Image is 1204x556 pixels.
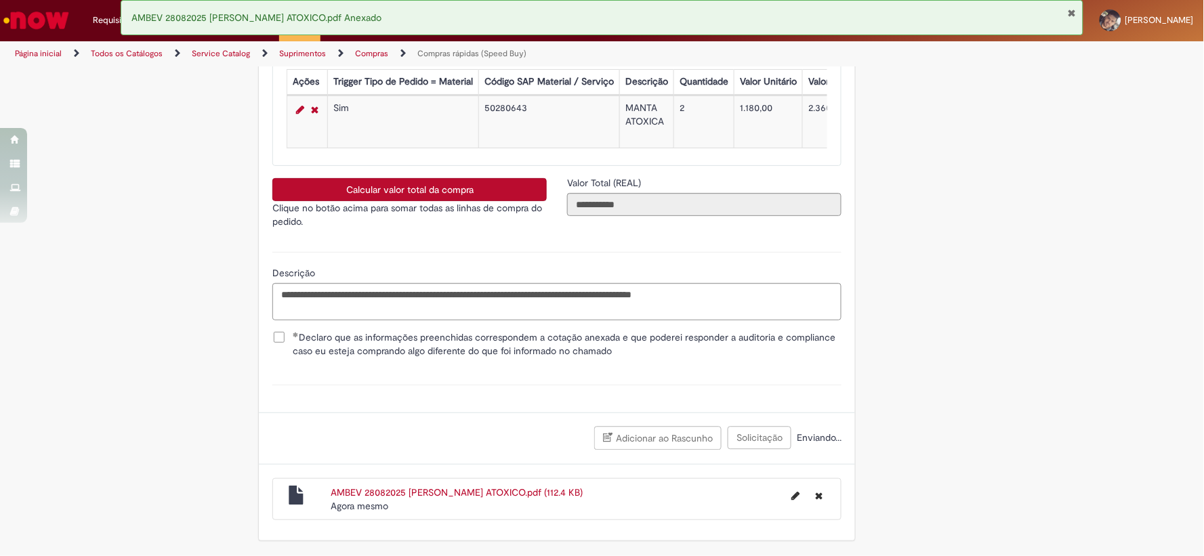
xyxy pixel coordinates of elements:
[293,332,299,337] span: Obrigatório Preenchido
[272,283,842,320] textarea: Descrição
[734,96,803,148] td: 1.180,00
[479,96,620,148] td: 50280643
[355,48,388,59] a: Compras
[1067,7,1076,18] button: Fechar Notificação
[287,70,328,95] th: Ações
[567,176,644,190] label: Somente leitura - Valor Total (REAL)
[783,486,808,507] button: Editar nome de arquivo AMBEV 28082025 AFONSO LENCOL ATOXICO.pdf
[15,48,62,59] a: Página inicial
[272,201,547,228] p: Clique no botão acima para somar todas as linhas de compra do pedido.
[331,500,388,512] span: Agora mesmo
[192,48,250,59] a: Service Catalog
[479,70,620,95] th: Código SAP Material / Serviço
[567,177,644,189] span: Somente leitura - Valor Total (REAL)
[620,70,674,95] th: Descrição
[1125,14,1194,26] span: [PERSON_NAME]
[328,96,479,148] td: Sim
[308,102,322,118] a: Remover linha 1
[293,330,842,358] span: Declaro que as informações preenchidas correspondem a cotação anexada e que poderei responder a a...
[1,7,71,34] img: ServiceNow
[803,96,890,148] td: 2.360,00
[131,12,382,24] span: AMBEV 28082025 [PERSON_NAME] ATOXICO.pdf Anexado
[93,14,140,27] span: Requisições
[807,486,831,507] button: Excluir AMBEV 28082025 AFONSO LENCOL ATOXICO.pdf
[620,96,674,148] td: MANTA ATOXICA
[567,193,842,216] input: Valor Total (REAL)
[331,486,583,498] a: AMBEV 28082025 [PERSON_NAME] ATOXICO.pdf (112.4 KB)
[331,500,388,512] time: 29/08/2025 08:49:56
[272,267,318,279] span: Descrição
[803,70,890,95] th: Valor Total Moeda
[91,48,163,59] a: Todos os Catálogos
[10,41,793,66] ul: Trilhas de página
[293,102,308,118] a: Editar Linha 1
[279,48,326,59] a: Suprimentos
[417,48,526,59] a: Compras rápidas (Speed Buy)
[734,70,803,95] th: Valor Unitário
[328,70,479,95] th: Trigger Tipo de Pedido = Material
[674,96,734,148] td: 2
[674,70,734,95] th: Quantidade
[794,431,842,444] span: Enviando...
[272,178,547,201] button: Calcular valor total da compra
